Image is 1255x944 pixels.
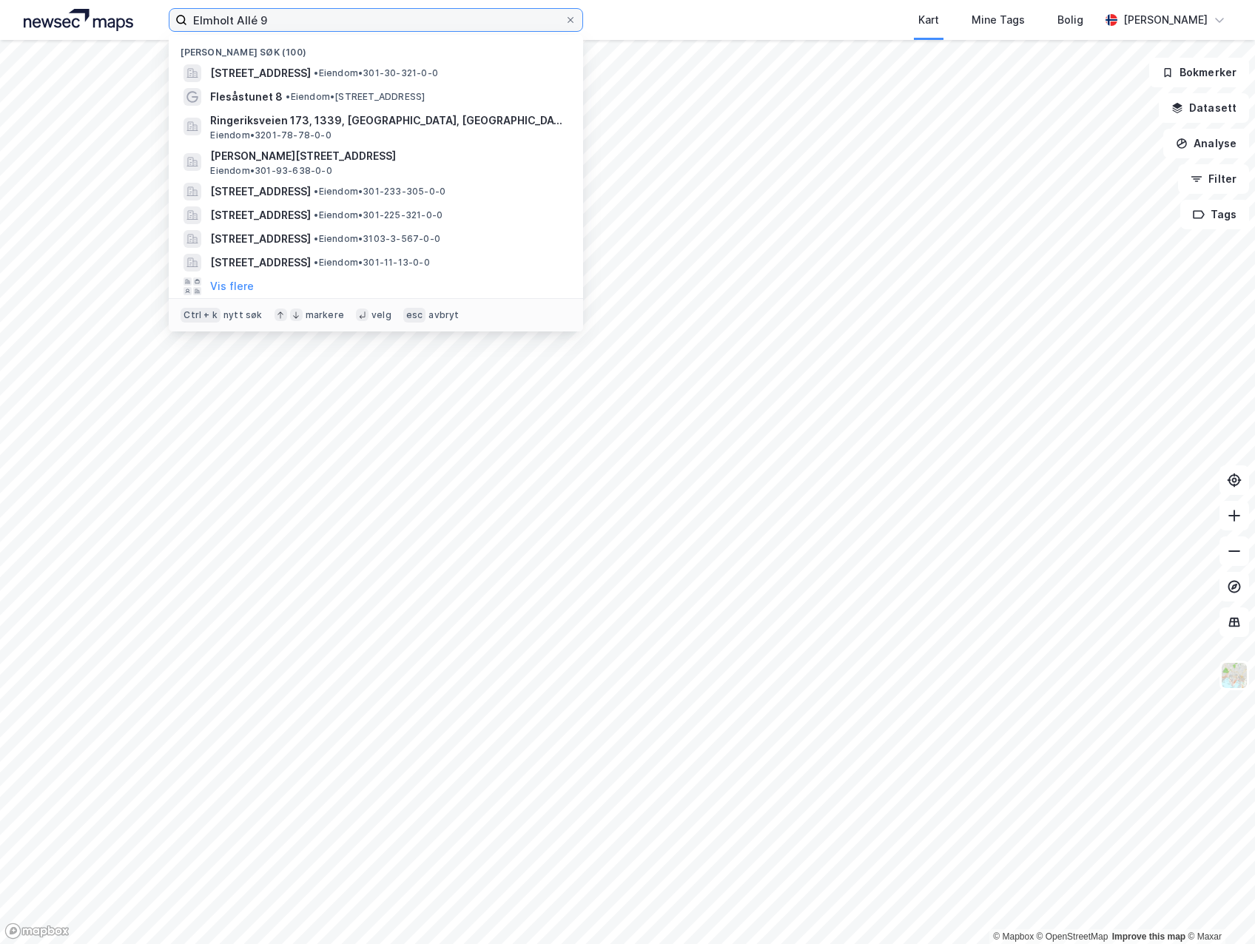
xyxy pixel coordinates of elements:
a: Mapbox homepage [4,923,70,940]
span: [STREET_ADDRESS] [210,254,311,272]
button: Datasett [1159,93,1249,123]
span: • [314,67,318,78]
img: Z [1220,661,1248,690]
div: avbryt [428,309,459,321]
span: • [314,209,318,220]
button: Tags [1180,200,1249,229]
span: Eiendom • [STREET_ADDRESS] [286,91,425,103]
span: [STREET_ADDRESS] [210,206,311,224]
div: Ctrl + k [181,308,221,323]
span: • [314,233,318,244]
div: Bolig [1057,11,1083,29]
div: markere [306,309,344,321]
span: [STREET_ADDRESS] [210,183,311,200]
button: Filter [1178,164,1249,194]
div: Kontrollprogram for chat [1181,873,1255,944]
iframe: Chat Widget [1181,873,1255,944]
div: velg [371,309,391,321]
div: nytt søk [223,309,263,321]
a: OpenStreetMap [1037,931,1108,942]
button: Bokmerker [1149,58,1249,87]
button: Vis flere [210,277,254,295]
span: Eiendom • 301-233-305-0-0 [314,186,445,198]
button: Analyse [1163,129,1249,158]
div: esc [403,308,426,323]
span: [STREET_ADDRESS] [210,230,311,248]
img: logo.a4113a55bc3d86da70a041830d287a7e.svg [24,9,133,31]
span: [PERSON_NAME][STREET_ADDRESS] [210,147,565,165]
div: Mine Tags [972,11,1025,29]
span: • [314,186,318,197]
a: Mapbox [993,931,1034,942]
span: [STREET_ADDRESS] [210,64,311,82]
span: Eiendom • 301-225-321-0-0 [314,209,443,221]
span: Eiendom • 3201-78-78-0-0 [210,129,331,141]
span: Ringeriksveien 173, 1339, [GEOGRAPHIC_DATA], [GEOGRAPHIC_DATA] [210,112,565,129]
div: [PERSON_NAME] [1123,11,1208,29]
a: Improve this map [1112,931,1185,942]
div: [PERSON_NAME] søk (100) [169,35,583,61]
span: • [314,257,318,268]
span: Eiendom • 301-11-13-0-0 [314,257,429,269]
span: Eiendom • 301-30-321-0-0 [314,67,438,79]
span: • [286,91,290,102]
span: Eiendom • 3103-3-567-0-0 [314,233,440,245]
span: Eiendom • 301-93-638-0-0 [210,165,332,177]
div: Kart [918,11,939,29]
span: Flesåstunet 8 [210,88,283,106]
input: Søk på adresse, matrikkel, gårdeiere, leietakere eller personer [187,9,565,31]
